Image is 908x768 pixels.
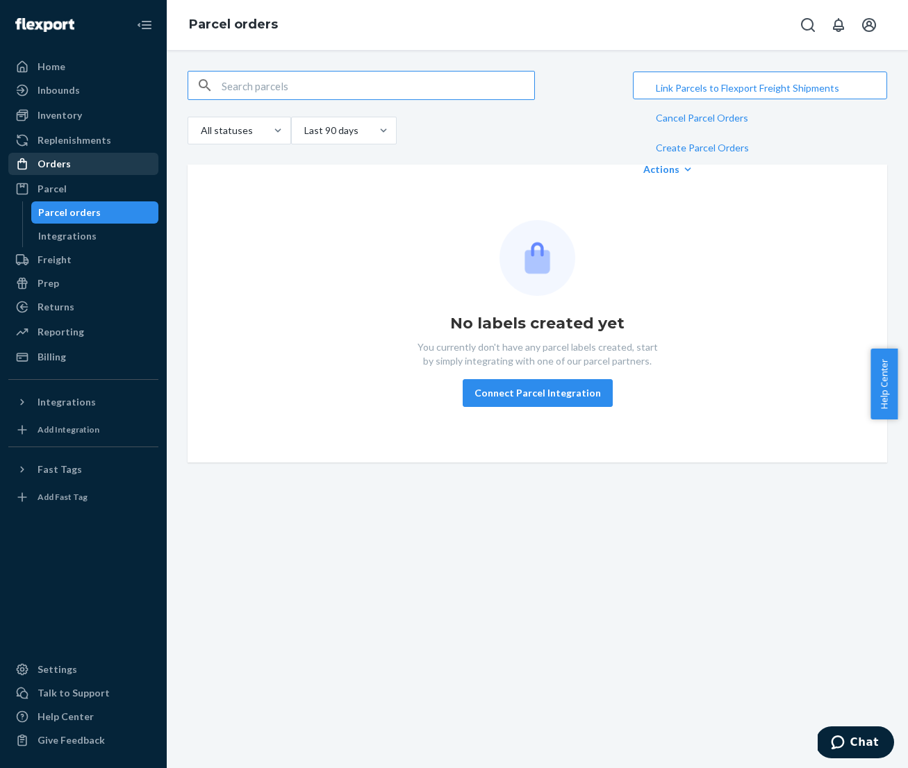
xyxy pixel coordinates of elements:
[8,321,158,343] a: Reporting
[38,182,67,196] div: Parcel
[189,17,278,32] a: Parcel orders
[645,133,875,162] button: Create Parcel Orders
[178,5,289,45] ol: breadcrumbs
[656,113,839,123] span: Cancel Parcel Orders
[8,104,158,126] a: Inventory
[38,325,84,339] div: Reporting
[8,153,158,175] a: Orders
[8,706,158,728] a: Help Center
[131,11,158,39] button: Close Navigation
[8,249,158,271] a: Freight
[38,710,94,724] div: Help Center
[8,129,158,151] a: Replenishments
[38,83,80,97] div: Inbounds
[38,395,96,409] div: Integrations
[15,18,74,32] img: Flexport logo
[38,300,74,314] div: Returns
[8,296,158,318] a: Returns
[38,229,97,243] div: Integrations
[870,349,898,419] button: Help Center
[38,686,110,700] div: Talk to Support
[38,350,66,364] div: Billing
[645,73,875,103] button: Link Parcels to Flexport Freight Shipments
[31,225,159,247] a: Integrations
[38,206,101,219] div: Parcel orders
[500,220,575,296] img: Empty list
[8,272,158,294] a: Prep
[8,419,158,441] a: Add Integration
[8,79,158,101] a: Inbounds
[38,60,65,74] div: Home
[8,458,158,481] button: Fast Tags
[38,108,82,122] div: Inventory
[38,733,105,747] div: Give Feedback
[38,491,88,503] div: Add Fast Tag
[8,658,158,681] a: Settings
[818,726,894,761] iframe: Opens a widget where you can chat to one of our agents
[303,124,304,137] input: Last 90 days
[199,124,201,137] input: All statuses
[38,462,82,476] div: Fast Tags
[643,162,877,176] div: Actions
[31,201,159,224] a: Parcel orders
[855,11,883,39] button: Open account menu
[38,253,72,267] div: Freight
[8,346,158,368] a: Billing
[8,56,158,78] a: Home
[8,178,158,200] a: Parcel
[38,424,99,435] div: Add Integration
[656,143,839,153] span: Create Parcel Orders
[463,379,613,407] button: Connect Parcel Integration
[38,662,77,676] div: Settings
[38,157,71,171] div: Orders
[38,133,111,147] div: Replenishments
[8,729,158,751] button: Give Feedback
[633,72,887,99] button: Link Parcels to Flexport Freight ShipmentsCancel Parcel OrdersCreate Parcel OrdersActions
[222,72,534,99] input: Search parcels
[38,276,59,290] div: Prep
[8,391,158,413] button: Integrations
[825,11,852,39] button: Open notifications
[656,83,839,93] span: Link Parcels to Flexport Freight Shipments
[8,682,158,704] button: Talk to Support
[416,340,659,368] p: You currently don't have any parcel labels created, start by simply integrating with one of our p...
[450,312,625,335] h1: No labels created yet
[794,11,822,39] button: Open Search Box
[8,486,158,508] a: Add Fast Tag
[645,103,875,133] button: Cancel Parcel Orders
